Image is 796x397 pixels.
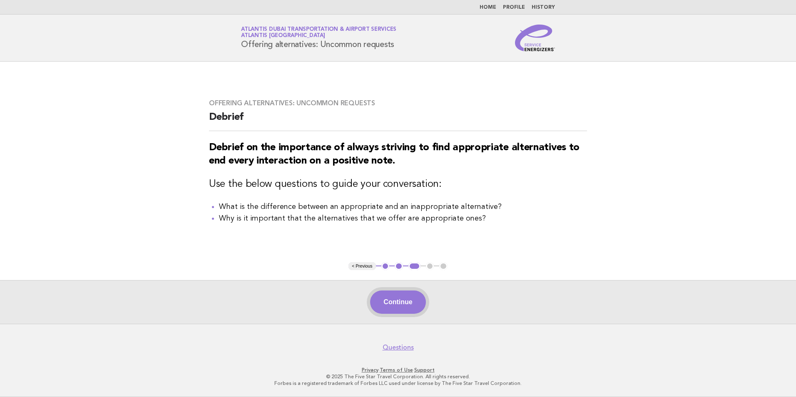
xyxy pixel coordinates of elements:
[414,367,435,373] a: Support
[408,262,420,270] button: 3
[209,143,580,166] strong: Debrief on the importance of always striving to find appropriate alternatives to end every intera...
[241,33,325,39] span: Atlantis [GEOGRAPHIC_DATA]
[241,27,396,49] h1: Offering alternatives: Uncommon requests
[395,262,403,270] button: 2
[532,5,555,10] a: History
[381,262,390,270] button: 1
[143,380,653,387] p: Forbes is a registered trademark of Forbes LLC used under license by The Five Star Travel Corpora...
[143,367,653,373] p: · ·
[219,201,587,213] li: What is the difference between an appropriate and an inappropriate alternative?
[143,373,653,380] p: © 2025 The Five Star Travel Corporation. All rights reserved.
[241,27,396,38] a: Atlantis Dubai Transportation & Airport ServicesAtlantis [GEOGRAPHIC_DATA]
[219,213,587,224] li: Why is it important that the alternatives that we offer are appropriate ones?
[362,367,378,373] a: Privacy
[209,99,587,107] h3: Offering alternatives: Uncommon requests
[370,290,425,314] button: Continue
[348,262,376,270] button: < Previous
[383,343,414,352] a: Questions
[515,25,555,51] img: Service Energizers
[503,5,525,10] a: Profile
[209,178,587,191] h3: Use the below questions to guide your conversation:
[480,5,496,10] a: Home
[209,111,587,131] h2: Debrief
[380,367,413,373] a: Terms of Use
